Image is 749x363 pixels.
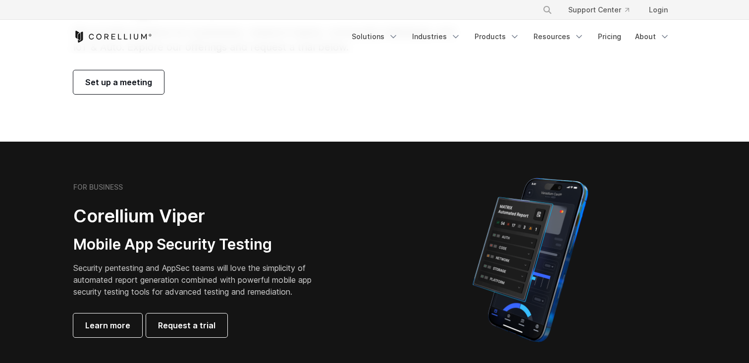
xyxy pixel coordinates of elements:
div: Navigation Menu [531,1,676,19]
a: Pricing [592,28,627,46]
a: About [629,28,676,46]
a: Learn more [73,313,142,337]
a: Corellium Home [73,31,152,43]
a: Support Center [560,1,637,19]
h3: Mobile App Security Testing [73,235,327,254]
a: Industries [406,28,467,46]
a: Resources [528,28,590,46]
a: Login [641,1,676,19]
h2: Corellium Viper [73,205,327,227]
span: Request a trial [158,319,215,331]
button: Search [538,1,556,19]
div: Navigation Menu [346,28,676,46]
span: Set up a meeting [85,76,152,88]
h6: FOR BUSINESS [73,183,123,192]
a: Set up a meeting [73,70,164,94]
p: Security pentesting and AppSec teams will love the simplicity of automated report generation comb... [73,262,327,298]
a: Products [469,28,526,46]
img: Corellium MATRIX automated report on iPhone showing app vulnerability test results across securit... [456,173,605,347]
a: Request a trial [146,313,227,337]
a: Solutions [346,28,404,46]
span: Learn more [85,319,130,331]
